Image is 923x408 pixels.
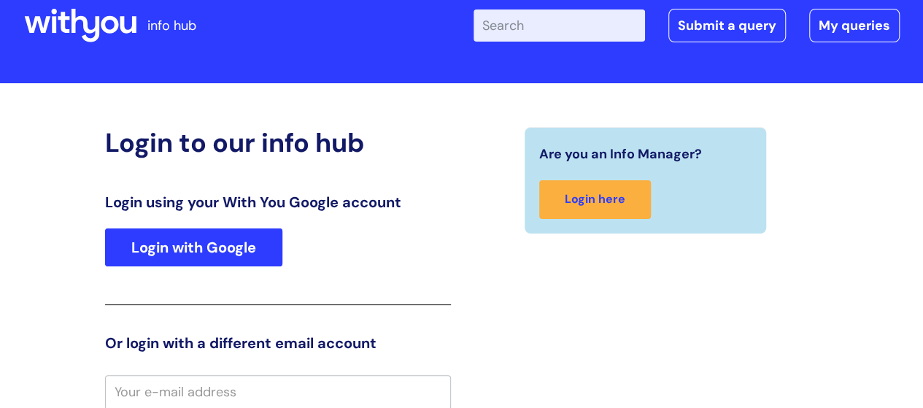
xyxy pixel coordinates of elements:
[668,9,786,42] a: Submit a query
[539,180,651,219] a: Login here
[105,228,282,266] a: Login with Google
[809,9,900,42] a: My queries
[105,193,451,211] h3: Login using your With You Google account
[474,9,645,42] input: Search
[105,127,451,158] h2: Login to our info hub
[539,142,702,166] span: Are you an Info Manager?
[147,14,196,37] p: info hub
[105,334,451,352] h3: Or login with a different email account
